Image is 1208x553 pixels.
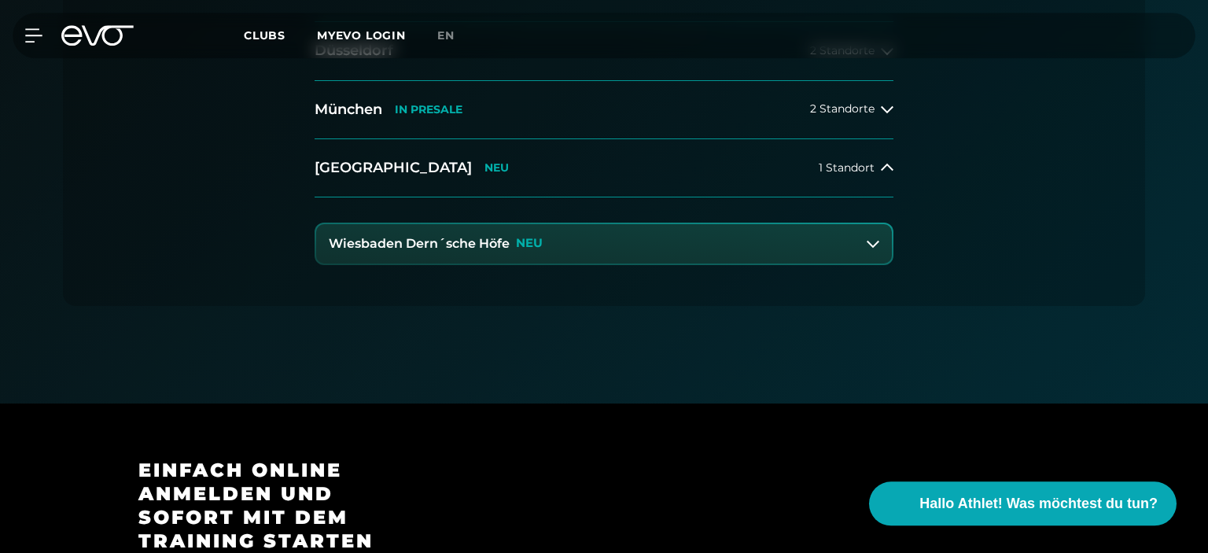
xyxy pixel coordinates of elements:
button: [GEOGRAPHIC_DATA]NEU1 Standort [315,139,893,197]
p: NEU [516,237,543,250]
span: en [437,28,455,42]
h3: Wiesbaden Dern´sche Höfe [329,237,510,251]
h2: München [315,100,382,120]
p: NEU [484,161,509,175]
a: Clubs [244,28,317,42]
button: Hallo Athlet! Was möchtest du tun? [869,481,1177,525]
h3: Einfach online anmelden und sofort mit dem Training starten [138,459,419,553]
span: Hallo Athlet! Was möchtest du tun? [919,493,1158,514]
span: Clubs [244,28,285,42]
a: MYEVO LOGIN [317,28,406,42]
p: IN PRESALE [395,103,462,116]
span: 2 Standorte [810,103,875,115]
h2: [GEOGRAPHIC_DATA] [315,158,472,178]
a: en [437,27,473,45]
button: MünchenIN PRESALE2 Standorte [315,81,893,139]
span: 1 Standort [819,162,875,174]
button: Wiesbaden Dern´sche HöfeNEU [316,224,892,264]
